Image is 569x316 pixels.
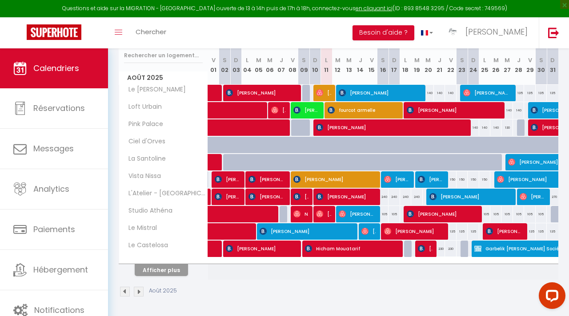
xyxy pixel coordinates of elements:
th: 19 [411,45,422,85]
div: 135 [445,223,456,240]
th: 02 [219,45,230,85]
button: Afficher plus [135,264,188,276]
abbr: S [302,56,306,64]
span: [PERSON_NAME] [361,223,376,240]
div: 150 [445,171,456,188]
span: [PERSON_NAME] [407,102,499,118]
div: 135 [547,223,558,240]
span: [PERSON_NAME] [316,188,375,205]
abbr: L [483,56,486,64]
abbr: J [359,56,362,64]
abbr: L [246,56,248,64]
div: 105 [490,206,501,222]
span: Hébergement [33,264,88,275]
div: 240 [400,189,411,205]
th: 16 [377,45,389,85]
th: 28 [513,45,524,85]
span: Messages [33,143,74,154]
div: 135 [547,85,558,101]
span: Ciel d'Orves [120,137,168,146]
span: Analytics [33,183,69,194]
th: 04 [242,45,253,85]
abbr: D [313,56,317,64]
span: [PERSON_NAME] [215,188,240,205]
div: 150 [479,171,490,188]
span: [PERSON_NAME] [384,223,443,240]
span: Chercher [136,27,166,36]
th: 15 [366,45,377,85]
span: Le Castelosa [120,241,170,250]
div: 135 [513,85,524,101]
span: Le [PERSON_NAME] [120,85,188,95]
th: 10 [309,45,321,85]
div: 135 [468,223,479,240]
a: Chercher [129,17,173,48]
abbr: M [505,56,510,64]
div: 105 [524,206,535,222]
div: 140 [513,102,524,118]
abbr: M [425,56,431,64]
div: 140 [490,119,501,136]
span: [PERSON_NAME] [248,171,285,188]
abbr: J [280,56,283,64]
div: 105 [536,206,547,222]
abbr: M [335,56,341,64]
span: [PERSON_NAME] [215,171,240,188]
span: [PERSON_NAME] [339,205,376,222]
th: 17 [389,45,400,85]
th: 13 [344,45,355,85]
abbr: V [291,56,295,64]
abbr: S [381,56,385,64]
abbr: M [256,56,261,64]
a: ... [PERSON_NAME] [440,17,539,48]
div: 135 [536,223,547,240]
div: 135 [457,223,468,240]
div: 140 [501,102,513,118]
span: [PERSON_NAME] [226,84,296,101]
span: [PERSON_NAME] [316,84,331,101]
div: 135 [536,85,547,101]
span: L'Atelier - [GEOGRAPHIC_DATA] [120,189,209,198]
th: 03 [230,45,241,85]
span: [PERSON_NAME] [293,102,319,118]
span: fourcot armelle [328,102,398,118]
abbr: J [517,56,521,64]
th: 22 [445,45,456,85]
div: 240 [411,189,422,205]
div: 105 [389,206,400,222]
th: 08 [287,45,298,85]
abbr: V [449,56,453,64]
th: 26 [490,45,501,85]
span: Calendriers [33,63,79,74]
div: 105 [479,206,490,222]
div: 230 [434,241,445,257]
div: 140 [423,85,434,101]
th: 20 [423,45,434,85]
span: [PERSON_NAME] [316,205,331,222]
span: Pink Palace [120,119,165,129]
th: 31 [547,45,558,85]
span: [PERSON_NAME] [316,119,464,136]
abbr: V [528,56,532,64]
th: 23 [457,45,468,85]
span: Le Mistral [120,223,159,233]
abbr: L [404,56,407,64]
div: 240 [389,189,400,205]
iframe: LiveChat chat widget [532,279,569,316]
span: Studio Athéna [120,206,175,216]
div: 140 [445,85,456,101]
div: 230 [445,241,456,257]
th: 30 [536,45,547,85]
span: [PERSON_NAME] [465,26,528,37]
th: 18 [400,45,411,85]
div: 150 [468,171,479,188]
span: [PERSON_NAME] [384,171,410,188]
span: [PERSON_NAME] [418,240,433,257]
span: Loft Urbain [120,102,164,112]
th: 01 [208,45,219,85]
span: Hicham Mouatarif [305,240,397,257]
div: 135 [524,85,535,101]
span: Vista Nissa [120,171,163,181]
abbr: M [267,56,272,64]
th: 21 [434,45,445,85]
